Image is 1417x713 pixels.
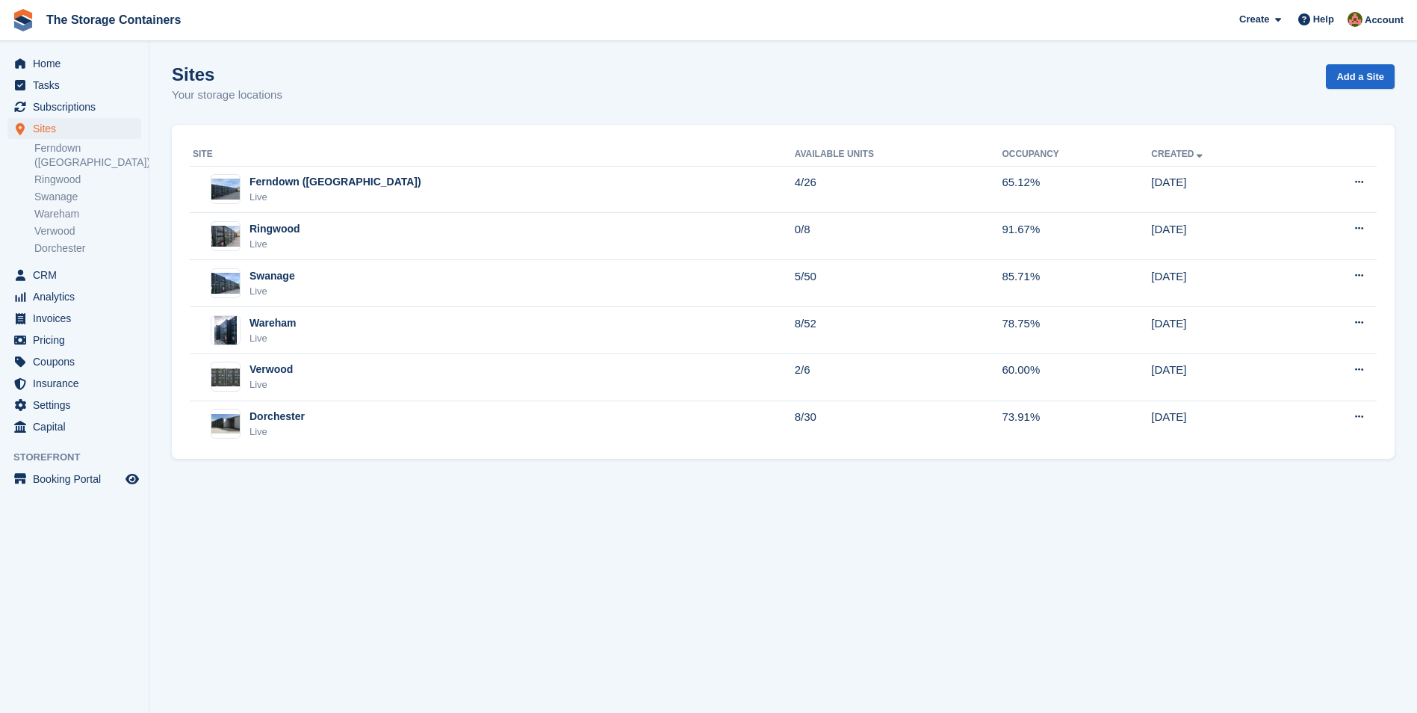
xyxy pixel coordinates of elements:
[1365,13,1404,28] span: Account
[34,190,141,204] a: Swanage
[1151,260,1294,307] td: [DATE]
[1002,260,1151,307] td: 85.71%
[34,173,141,187] a: Ringwood
[1002,354,1151,401] td: 60.00%
[190,143,795,167] th: Site
[40,7,187,32] a: The Storage Containers
[249,315,297,331] div: Wareham
[214,315,237,345] img: Image of Wareham site
[249,284,295,299] div: Live
[795,143,1002,167] th: Available Units
[34,141,141,170] a: Ferndown ([GEOGRAPHIC_DATA])
[795,307,1002,354] td: 8/52
[249,237,300,252] div: Live
[33,351,123,372] span: Coupons
[795,354,1002,401] td: 2/6
[7,265,141,285] a: menu
[211,273,240,294] img: Image of Swanage site
[34,207,141,221] a: Wareham
[211,179,240,200] img: Image of Ferndown (Longham) site
[13,450,149,465] span: Storefront
[249,174,421,190] div: Ferndown ([GEOGRAPHIC_DATA])
[172,87,282,104] p: Your storage locations
[33,373,123,394] span: Insurance
[1326,64,1395,89] a: Add a Site
[33,330,123,351] span: Pricing
[34,224,141,238] a: Verwood
[211,226,240,247] img: Image of Ringwood site
[7,75,141,96] a: menu
[1002,213,1151,260] td: 91.67%
[7,96,141,117] a: menu
[123,470,141,488] a: Preview store
[33,53,123,74] span: Home
[1151,307,1294,354] td: [DATE]
[249,331,297,346] div: Live
[33,395,123,416] span: Settings
[7,330,141,351] a: menu
[33,265,123,285] span: CRM
[211,414,240,433] img: Image of Dorchester site
[1151,213,1294,260] td: [DATE]
[1002,307,1151,354] td: 78.75%
[7,469,141,490] a: menu
[795,401,1002,447] td: 8/30
[33,96,123,117] span: Subscriptions
[7,395,141,416] a: menu
[7,373,141,394] a: menu
[249,377,293,392] div: Live
[33,75,123,96] span: Tasks
[1002,143,1151,167] th: Occupancy
[33,286,123,307] span: Analytics
[33,416,123,437] span: Capital
[249,190,421,205] div: Live
[249,268,295,284] div: Swanage
[1239,12,1269,27] span: Create
[249,425,305,439] div: Live
[795,260,1002,307] td: 5/50
[249,362,293,377] div: Verwood
[1151,166,1294,213] td: [DATE]
[7,53,141,74] a: menu
[795,166,1002,213] td: 4/26
[1313,12,1334,27] span: Help
[211,368,240,387] img: Image of Verwood site
[34,241,141,256] a: Dorchester
[7,416,141,437] a: menu
[249,409,305,425] div: Dorchester
[1002,166,1151,213] td: 65.12%
[7,351,141,372] a: menu
[33,308,123,329] span: Invoices
[1348,12,1362,27] img: Kirsty Simpson
[1002,401,1151,447] td: 73.91%
[1151,354,1294,401] td: [DATE]
[33,469,123,490] span: Booking Portal
[7,286,141,307] a: menu
[1151,149,1206,159] a: Created
[1151,401,1294,447] td: [DATE]
[249,221,300,237] div: Ringwood
[7,308,141,329] a: menu
[12,9,34,31] img: stora-icon-8386f47178a22dfd0bd8f6a31ec36ba5ce8667c1dd55bd0f319d3a0aa187defe.svg
[33,118,123,139] span: Sites
[7,118,141,139] a: menu
[172,64,282,84] h1: Sites
[795,213,1002,260] td: 0/8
